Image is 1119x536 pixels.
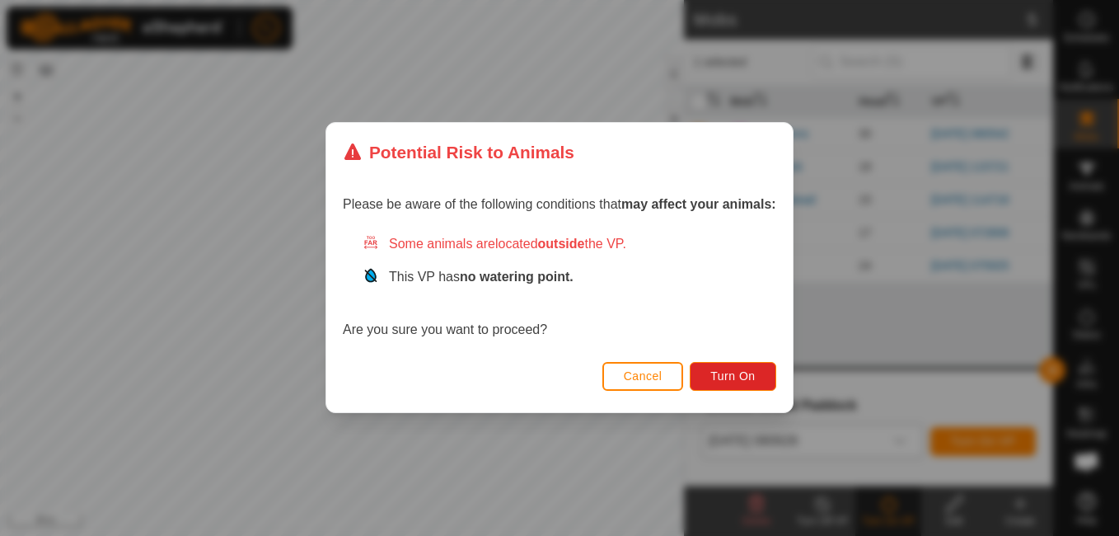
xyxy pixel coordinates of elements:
strong: may affect your animals: [621,198,776,212]
span: Cancel [624,370,663,383]
button: Turn On [691,362,776,391]
div: Some animals are [363,235,776,255]
button: Cancel [602,362,684,391]
div: Are you sure you want to proceed? [343,235,776,341]
span: located the VP. [495,237,626,252]
span: Turn On [711,370,756,383]
span: Please be aware of the following conditions that [343,198,776,212]
div: Potential Risk to Animals [343,139,574,165]
span: This VP has [389,270,574,284]
strong: no watering point. [460,270,574,284]
strong: outside [538,237,585,252]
